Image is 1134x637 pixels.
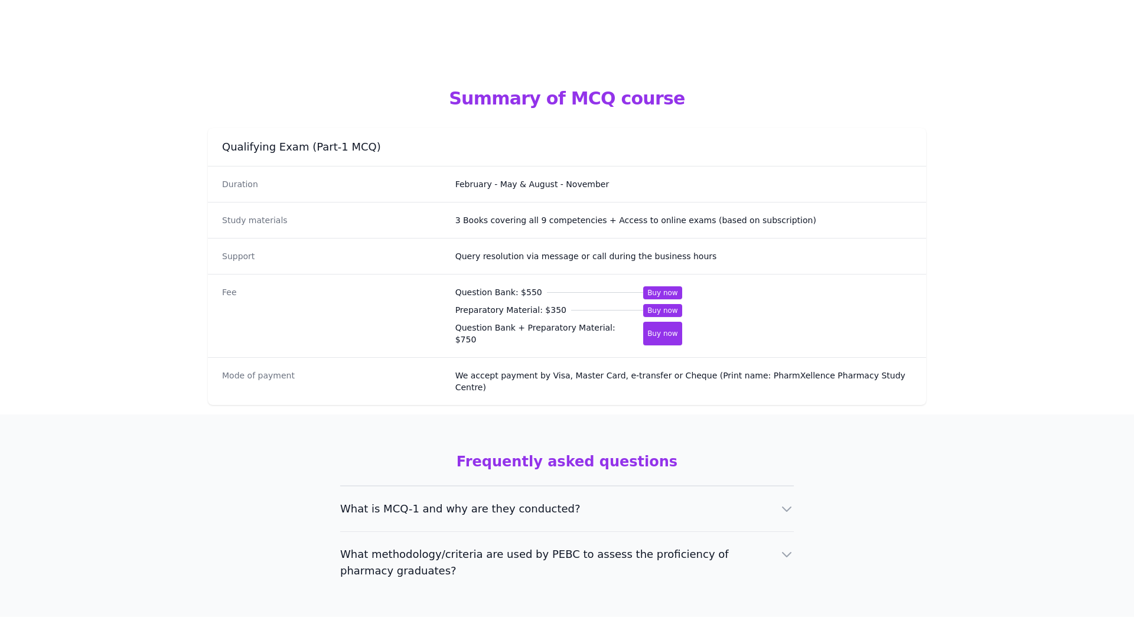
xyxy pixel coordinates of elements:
button: What methodology/criteria are used by PEBC to assess the proficiency of pharmacy graduates? [340,546,794,579]
span: Question Bank + Preparatory Material : $ 750 [455,322,643,345]
span: Preparatory Material : $ 350 [455,304,571,316]
dt: Support [222,250,446,262]
dd: We accept payment by Visa, Master Card, e-transfer or Cheque (Print name: PharmXellence Pharmacy ... [455,370,912,393]
button: What is MCQ-1 and why are they conducted? [340,501,794,517]
span: Question Bank : $ 550 [455,286,547,298]
button: Buy now [643,304,682,317]
dd: February - May & August - November [455,178,912,190]
dt: Fee [222,286,446,345]
h2: Summary of MCQ course [208,69,926,128]
dt: Study materials [222,214,446,226]
button: Buy now [643,322,682,345]
h2: Frequently asked questions [340,452,794,471]
dt: Mode of payment [222,370,446,393]
h3: Qualifying Exam (Part-1 MCQ) [222,140,912,154]
span: What methodology/criteria are used by PEBC to assess the proficiency of pharmacy graduates? [340,546,765,579]
button: Buy now [643,286,682,299]
span: What is MCQ-1 and why are they conducted? [340,501,581,517]
dt: Duration [222,178,446,190]
dd: 3 Books covering all 9 competencies + Access to online exams (based on subscription) [455,214,912,226]
dd: Query resolution via message or call during the business hours [455,250,912,262]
